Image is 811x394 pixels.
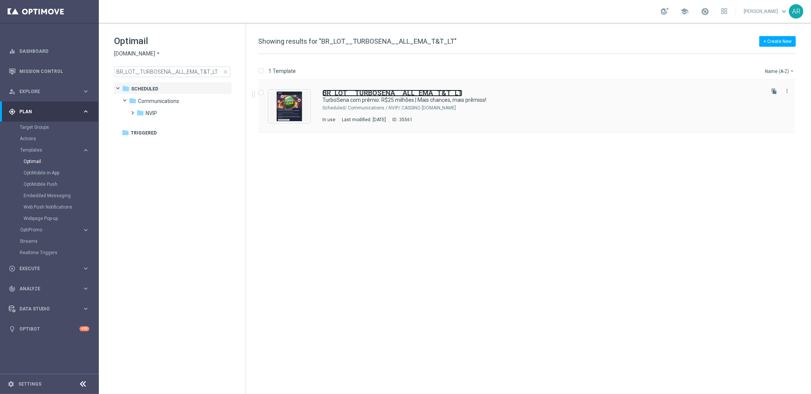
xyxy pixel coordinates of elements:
[20,122,98,133] div: Target Groups
[20,238,79,244] a: Streams
[19,286,82,291] span: Analyze
[8,68,90,74] button: Mission Control
[9,88,82,95] div: Explore
[79,326,89,331] div: +10
[129,97,136,104] i: folder
[389,117,413,123] div: ID:
[9,108,82,115] div: Plan
[322,97,763,104] div: TurboSena com prêmio: R$25 milhões | Mais chances, mais prêmios!
[122,129,129,136] i: folder
[9,41,89,61] div: Dashboard
[20,148,75,152] span: Templates
[24,167,98,179] div: OptiMobile In-App
[20,147,90,153] button: Templates keyboard_arrow_right
[8,286,90,292] button: track_changes Analyze keyboard_arrow_right
[20,133,98,144] div: Actions
[258,37,457,45] span: Showing results for "BR_LOT__TURBOSENA__ALL_EMA_T&T_LT"
[20,228,75,232] span: OptiPromo
[783,86,791,95] button: more_vert
[399,117,413,123] div: 35561
[82,108,89,115] i: keyboard_arrow_right
[9,61,89,81] div: Mission Control
[24,190,98,201] div: Embedded Messaging
[268,68,296,74] p: 1 Template
[270,92,308,121] img: 35561.jpeg
[114,35,230,47] h1: Optimail
[8,326,90,332] button: lightbulb Optibot +10
[20,247,98,258] div: Realtime Triggers
[9,265,82,272] div: Execute
[789,4,803,19] div: AR
[9,48,16,55] i: equalizer
[9,88,16,95] i: person_search
[322,90,462,97] a: BR_LOT__TURBOSENA__ALL_EMA_T&T_LT
[114,50,161,57] button: [DOMAIN_NAME] arrow_drop_down
[114,50,155,57] span: [DOMAIN_NAME]
[8,89,90,95] button: person_search Explore keyboard_arrow_right
[20,124,79,130] a: Target Groups
[19,41,89,61] a: Dashboard
[122,85,130,92] i: folder
[24,213,98,224] div: Webpage Pop-up
[743,6,789,17] a: [PERSON_NAME]keyboard_arrow_down
[24,204,79,210] a: Web Push Notifications
[24,193,79,199] a: Embedded Messaging
[764,66,796,76] button: Name (A-Z)arrow_drop_down
[8,381,14,388] i: settings
[769,86,779,96] button: file_copy
[20,136,79,142] a: Actions
[759,36,796,47] button: + Create New
[19,61,89,81] a: Mission Control
[24,158,79,165] a: Optimail
[18,382,41,386] a: Settings
[20,224,98,236] div: OptiPromo
[19,109,82,114] span: Plan
[131,85,158,92] span: Scheduled
[20,250,79,256] a: Realtime Triggers
[9,305,82,312] div: Data Studio
[20,144,98,224] div: Templates
[339,117,389,123] div: Last modified: [DATE]
[24,156,98,167] div: Optimail
[680,7,689,16] span: school
[82,265,89,272] i: keyboard_arrow_right
[24,181,79,187] a: OptiMobile Push
[114,66,230,77] input: Search Template
[9,265,16,272] i: play_circle_outline
[82,88,89,95] i: keyboard_arrow_right
[222,69,229,75] span: close
[138,98,179,104] span: Communications
[348,105,763,111] div: Scheduled/Communications /NVIP/CASSINO bet.br
[155,50,161,57] i: arrow_drop_down
[8,109,90,115] button: gps_fixed Plan keyboard_arrow_right
[24,170,79,176] a: OptiMobile In-App
[322,89,462,97] b: BR_LOT__TURBOSENA__ALL_EMA_T&T_LT
[9,326,16,332] i: lightbulb
[9,285,82,292] div: Analyze
[771,88,777,94] i: file_copy
[322,97,746,104] a: TurboSena com prêmio: R$25 milhões | Mais chances, mais prêmios!
[9,108,16,115] i: gps_fixed
[9,319,89,339] div: Optibot
[24,179,98,190] div: OptiMobile Push
[82,305,89,312] i: keyboard_arrow_right
[19,307,82,311] span: Data Studio
[251,80,809,133] div: Press SPACE to select this row.
[9,285,16,292] i: track_changes
[20,227,90,233] button: OptiPromo keyboard_arrow_right
[8,48,90,54] button: equalizer Dashboard
[8,306,90,312] button: Data Studio keyboard_arrow_right
[131,130,157,136] span: Triggered
[19,319,79,339] a: Optibot
[146,110,157,117] span: NVIP
[789,68,795,74] i: arrow_drop_down
[322,117,335,123] div: In use
[784,88,790,94] i: more_vert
